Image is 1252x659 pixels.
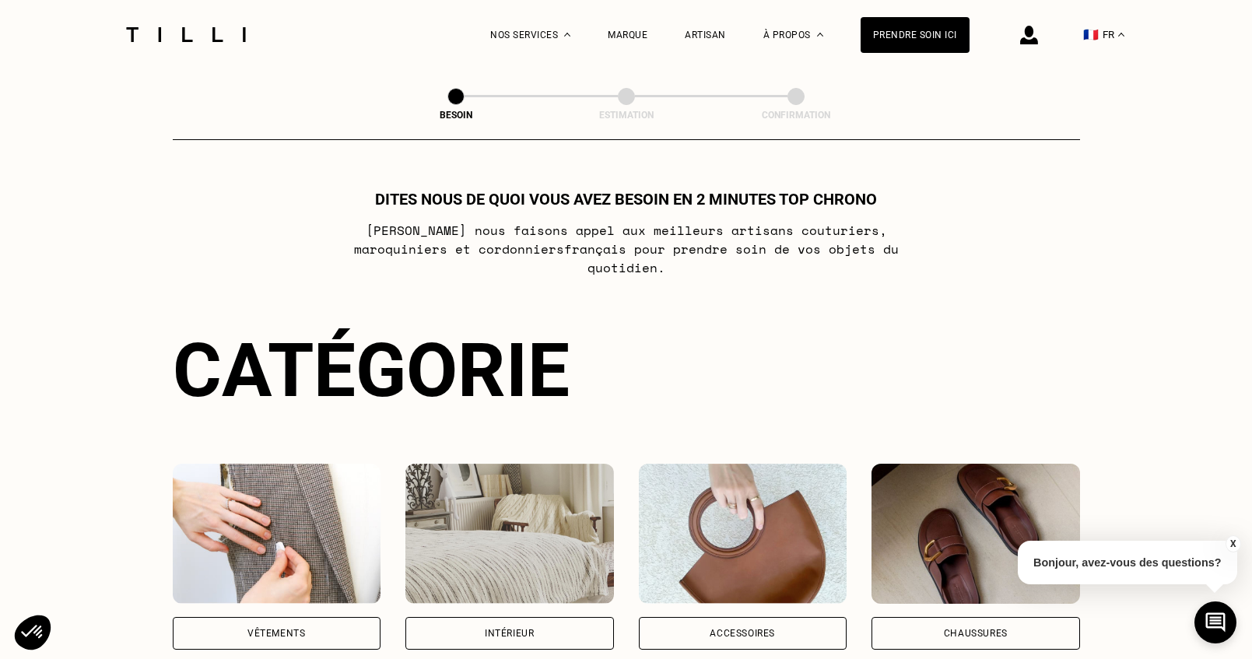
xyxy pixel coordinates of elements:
img: Intérieur [405,464,614,604]
h1: Dites nous de quoi vous avez besoin en 2 minutes top chrono [375,190,877,209]
a: Artisan [685,30,726,40]
button: X [1225,535,1240,552]
img: menu déroulant [1118,33,1124,37]
img: Menu déroulant à propos [817,33,823,37]
img: Chaussures [871,464,1080,604]
div: Besoin [378,110,534,121]
img: Logo du service de couturière Tilli [121,27,251,42]
img: Vêtements [173,464,381,604]
img: icône connexion [1020,26,1038,44]
p: [PERSON_NAME] nous faisons appel aux meilleurs artisans couturiers , maroquiniers et cordonniers ... [317,221,935,277]
span: 🇫🇷 [1083,27,1099,42]
a: Prendre soin ici [861,17,970,53]
div: Vêtements [247,629,305,638]
div: Intérieur [485,629,534,638]
img: Menu déroulant [564,33,570,37]
div: Estimation [549,110,704,121]
div: Chaussures [944,629,1008,638]
img: Accessoires [639,464,847,604]
div: Accessoires [710,629,775,638]
p: Bonjour, avez-vous des questions? [1018,541,1237,584]
a: Marque [608,30,647,40]
div: Confirmation [718,110,874,121]
div: Catégorie [173,327,1080,414]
